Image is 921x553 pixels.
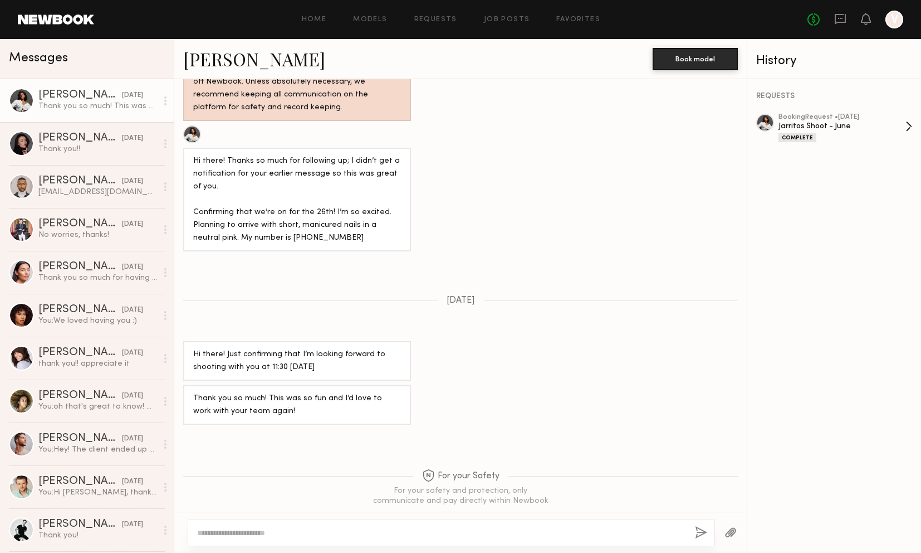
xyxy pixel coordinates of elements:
[353,16,387,23] a: Models
[778,121,905,132] div: Jarritos Shoot - June
[414,16,457,23] a: Requests
[38,101,157,111] div: Thank you so much! This was so fun and I’d love to work with your team again!
[371,486,550,506] div: For your safety and protection, only communicate and pay directly within Newbook
[778,114,912,142] a: bookingRequest •[DATE]Jarritos Shoot - JuneComplete
[756,55,912,67] div: History
[38,433,122,444] div: [PERSON_NAME]
[122,133,143,144] div: [DATE]
[9,52,68,65] span: Messages
[653,54,738,63] a: Book model
[38,519,122,530] div: [PERSON_NAME]
[38,390,122,401] div: [PERSON_NAME]
[38,90,122,101] div: [PERSON_NAME]
[122,348,143,358] div: [DATE]
[122,391,143,401] div: [DATE]
[122,219,143,230] div: [DATE]
[193,63,401,114] div: Hey! Looks like you’re trying to take the conversation off Newbook. Unless absolutely necessary, ...
[484,16,530,23] a: Job Posts
[38,487,157,498] div: You: Hi [PERSON_NAME], thank you for getting back to [GEOGRAPHIC_DATA]! The client unfortunately ...
[38,444,157,455] div: You: Hey! The client ended up going a different direction with the shoot anyways so we're good fo...
[122,90,143,101] div: [DATE]
[756,93,912,100] div: REQUESTS
[778,133,816,142] div: Complete
[122,176,143,187] div: [DATE]
[447,296,475,305] span: [DATE]
[302,16,327,23] a: Home
[122,477,143,487] div: [DATE]
[38,176,122,187] div: [PERSON_NAME]
[38,133,122,144] div: [PERSON_NAME]
[38,358,157,369] div: thank you!! appreciate it
[556,16,600,23] a: Favorites
[885,11,903,28] a: V
[38,316,157,326] div: You: We loved having you :)
[38,261,122,273] div: [PERSON_NAME]
[38,347,122,358] div: [PERSON_NAME]
[122,305,143,316] div: [DATE]
[122,520,143,530] div: [DATE]
[193,155,401,245] div: Hi there! Thanks so much for following up; I didn’t get a notification for your earlier message s...
[38,530,157,541] div: Thank you!
[183,47,325,71] a: [PERSON_NAME]
[38,401,157,412] div: You: oh that's great to know! we'll definitely let you know because do do family shoots often :)
[422,469,499,483] span: For your Safety
[122,434,143,444] div: [DATE]
[778,114,905,121] div: booking Request • [DATE]
[38,273,157,283] div: Thank you so much for having me!!
[122,262,143,273] div: [DATE]
[38,219,122,230] div: [PERSON_NAME]
[193,348,401,374] div: Hi there! Just confirming that I’m looking forward to shooting with you at 11:30 [DATE]
[653,48,738,70] button: Book model
[193,392,401,418] div: Thank you so much! This was so fun and I’d love to work with your team again!
[38,476,122,487] div: [PERSON_NAME]
[38,230,157,240] div: No worries, thanks!
[38,144,157,154] div: Thank you!!
[38,304,122,316] div: [PERSON_NAME]
[38,187,157,197] div: [EMAIL_ADDRESS][DOMAIN_NAME]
